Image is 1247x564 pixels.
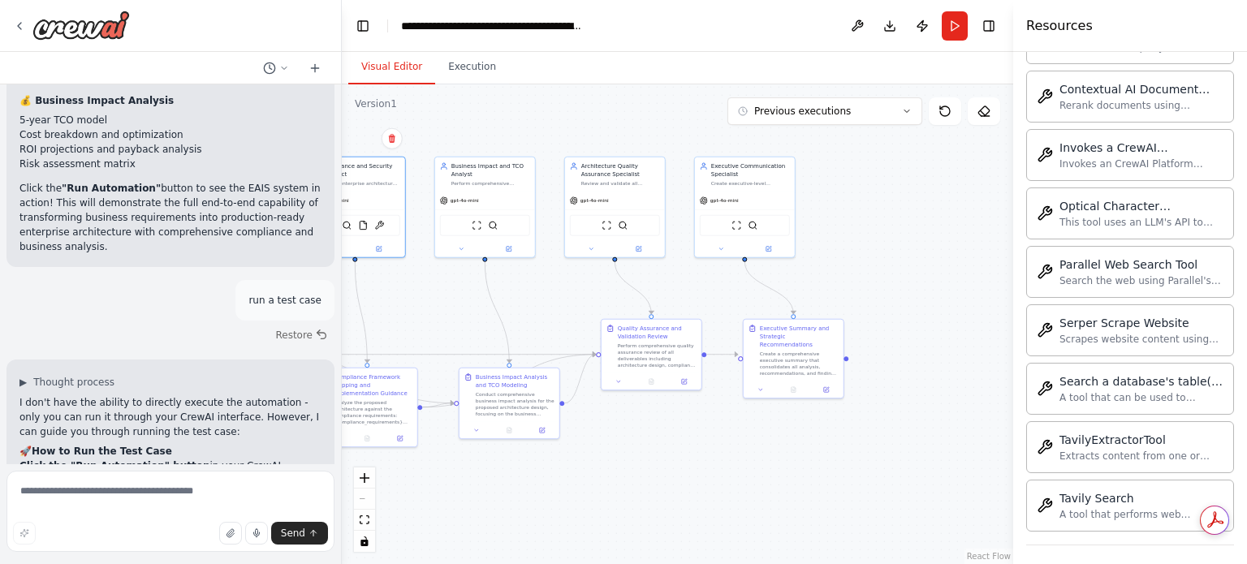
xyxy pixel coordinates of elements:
[451,197,479,204] span: gpt-4o-mini
[248,293,321,308] p: run a test case
[754,105,851,118] span: Previous executions
[354,467,375,552] div: React Flow controls
[435,50,509,84] button: Execution
[611,261,655,314] g: Edge from 962c7b97-b5b6-45e3-bf94-7c390feba004 to 290ec1ed-9e9f-4a17-a678-d5718be426de
[528,425,555,435] button: Open in side panel
[812,385,839,394] button: Open in side panel
[280,351,596,359] g: Edge from 07107f50-5912-4415-8e6c-26ec75d7bb20 to 290ec1ed-9e9f-4a17-a678-d5718be426de
[32,446,172,457] strong: How to Run the Test Case
[564,157,666,258] div: Architecture Quality Assurance SpecialistReview and validate all enterprise architecture delivera...
[245,522,268,545] button: Click to speak your automation idea
[32,11,130,40] img: Logo
[1059,140,1223,156] div: Invokes a CrewAI Automation
[281,527,305,540] span: Send
[710,197,739,204] span: gpt-4o-mini
[618,342,697,368] div: Perform comprehensive quality assurance review of all deliverables including architecture design,...
[19,376,114,389] button: ▶Thought process
[492,425,526,435] button: No output available
[1059,315,1223,331] div: Serper Scrape Website
[321,197,349,204] span: gpt-4o-mini
[355,97,397,110] div: Version 1
[1059,216,1223,229] div: This tool uses an LLM's API to extract text from an image file.
[334,399,412,425] div: Analyze the proposed architecture against the compliance requirements: {compliance_requirements} ...
[748,221,757,230] img: SerperDevTool
[776,385,810,394] button: No output available
[1059,333,1223,346] div: Scrapes website content using Serper's scraping API. This tool can extract clean, readable conten...
[634,377,668,386] button: No output available
[1037,439,1053,455] img: Tavilyextractortool
[352,15,374,37] button: Hide left sidebar
[731,221,741,230] img: ScrapeWebsiteTool
[1037,264,1053,280] img: Parallelsearchtool
[351,261,371,363] g: Edge from e7499a1a-1107-44a6-9478-87eab3ee8f7d to 23bff803-0db6-4b09-867f-dbcbca92ce6e
[488,221,498,230] img: SerperDevTool
[694,157,796,258] div: Executive Communication SpecialistCreate executive-level summaries and presentations that transla...
[304,157,406,258] div: Compliance and Security ArchitectEnsure enterprise architectures meet all regulatory requirements...
[354,531,375,552] button: toggle interactivity
[354,510,375,531] button: fit view
[1037,147,1053,163] img: Invokecrewaiautomationtool
[1059,391,1223,404] div: A tool that can be used to semantic search a query from a database.
[342,221,352,230] img: SerperDevTool
[19,113,321,127] li: 5-year TCO model
[19,376,27,389] span: ▶
[1059,373,1223,390] div: Search a database's table(s) content
[602,221,611,230] img: ScrapeWebsiteTool
[670,377,697,386] button: Open in side panel
[451,162,530,179] div: Business Impact and TCO Analyst
[977,15,1000,37] button: Hide right sidebar
[472,221,481,230] img: ScrapeWebsiteTool
[706,351,738,359] g: Edge from 290ec1ed-9e9f-4a17-a678-d5718be426de to 4b0dc6dc-3670-4623-916c-7ba799cd7560
[219,522,242,545] button: Upload files
[967,552,1011,561] a: React Flow attribution
[1026,16,1093,36] h4: Resources
[257,58,296,78] button: Switch to previous chat
[19,181,321,254] p: Click the button to see the EAIS system in action! This will demonstrate the full end-to-end capa...
[601,319,702,391] div: Quality Assurance and Validation ReviewPerform comprehensive quality assurance review of all deli...
[711,180,790,187] div: Create executive-level summaries and presentations that translate complex technical architecture ...
[374,221,384,230] img: OCRTool
[1037,381,1053,397] img: Singlestoresearchtool
[434,157,536,258] div: Business Impact and TCO AnalystPerform comprehensive business impact analysis for enterprise arch...
[350,433,384,443] button: No output available
[19,157,321,171] li: Risk assessment matrix
[476,391,554,417] div: Conduct comprehensive business impact analysis for the proposed architecture design, focusing on ...
[743,319,844,399] div: Executive Summary and Strategic RecommendationsCreate a comprehensive executive summary that cons...
[476,373,554,390] div: Business Impact Analysis and TCO Modeling
[1059,256,1223,273] div: Parallel Web Search Tool
[1059,450,1223,463] div: Extracts content from one or more web pages using the Tavily API. Returns structured data.
[760,325,839,349] div: Executive Summary and Strategic Recommendations
[1037,322,1053,338] img: Serperscrapewebsitetool
[451,180,530,187] div: Perform comprehensive business impact analysis for enterprise architectures including TCO modelin...
[1037,497,1053,514] img: Tavilysearchtool
[1059,157,1223,170] div: Invokes an CrewAI Platform Automation using API
[740,261,797,314] g: Edge from a37b888c-3da1-4876-bfd5-0660342ba83e to 4b0dc6dc-3670-4623-916c-7ba799cd7560
[1059,99,1223,112] div: Rerank documents using Contextual AI's instruction-following reranker
[485,244,532,254] button: Open in side panel
[386,433,413,443] button: Open in side panel
[618,221,628,230] img: SerperDevTool
[271,522,328,545] button: Send
[19,142,321,157] li: ROI projections and payback analysis
[19,459,321,488] p: in your CrewAI interface
[302,58,328,78] button: Start a new chat
[19,95,174,106] strong: 💰 Business Impact Analysis
[1059,274,1223,287] div: Search the web using Parallel's Search API (v1beta). Returns ranked results with compressed excer...
[401,18,584,34] nav: breadcrumb
[358,221,368,230] img: FileReadTool
[615,244,662,254] button: Open in side panel
[481,261,513,363] g: Edge from 9c65c012-a34d-4e63-b574-a21f855f2c46 to 1aaa99cb-3e7e-4f32-965e-136f2eb6d7a1
[317,368,418,448] div: Compliance Framework Mapping and Implementation GuidanceAnalyze the proposed architecture against...
[618,325,697,341] div: Quality Assurance and Validation Review
[1059,432,1223,448] div: TavilyExtractorTool
[1059,81,1223,97] div: Contextual AI Document Reranker
[727,97,922,125] button: Previous executions
[19,460,210,471] strong: Click the "Run Automation" button
[422,399,454,411] g: Edge from 23bff803-0db6-4b09-867f-dbcbca92ce6e to 1aaa99cb-3e7e-4f32-965e-136f2eb6d7a1
[13,522,36,545] button: Improve this prompt
[269,324,334,347] button: Restore
[581,180,660,187] div: Review and validate all enterprise architecture deliverables for quality, consistency, and comple...
[711,162,790,179] div: Executive Communication Specialist
[581,162,660,179] div: Architecture Quality Assurance Specialist
[19,395,321,439] p: I don't have the ability to directly execute the automation - only you can run it through your Cr...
